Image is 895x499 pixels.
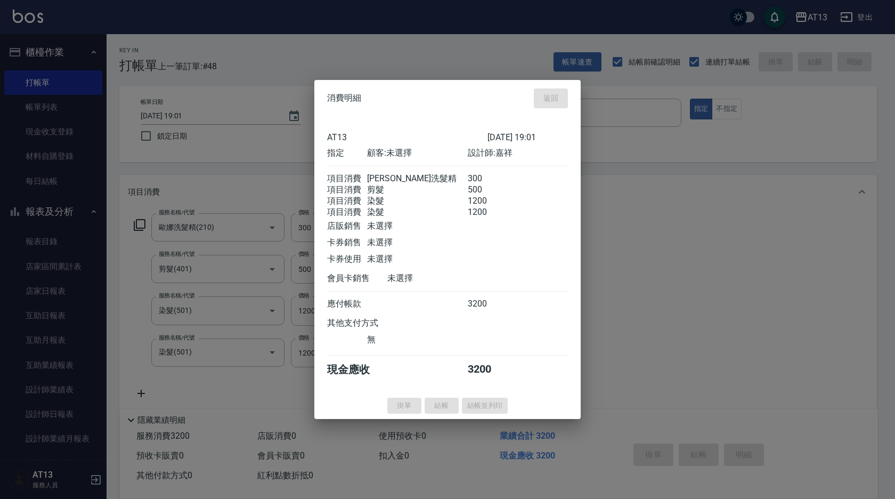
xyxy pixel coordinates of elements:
div: 300 [468,173,508,184]
div: 其他支付方式 [327,317,408,328]
div: 未選擇 [367,253,467,264]
div: 店販銷售 [327,220,367,231]
div: 1200 [468,195,508,206]
div: 現金應收 [327,362,387,376]
div: 顧客: 未選擇 [367,147,467,158]
div: 設計師: 嘉祥 [468,147,568,158]
div: 3200 [468,362,508,376]
div: 應付帳款 [327,298,367,309]
div: [DATE] 19:01 [487,132,568,142]
div: 1200 [468,206,508,218]
div: 剪髮 [367,184,467,195]
div: 無 [367,334,467,345]
div: 卡券銷售 [327,237,367,248]
div: [PERSON_NAME]洗髮精 [367,173,467,184]
div: 指定 [327,147,367,158]
div: 項目消費 [327,195,367,206]
span: 消費明細 [327,93,361,103]
div: 500 [468,184,508,195]
div: 未選擇 [367,237,467,248]
div: 項目消費 [327,184,367,195]
div: 染髮 [367,195,467,206]
div: 染髮 [367,206,467,218]
div: 項目消費 [327,173,367,184]
div: 未選擇 [387,272,487,284]
div: 項目消費 [327,206,367,218]
div: 3200 [468,298,508,309]
div: 會員卡銷售 [327,272,387,284]
div: AT13 [327,132,487,142]
div: 卡券使用 [327,253,367,264]
div: 未選擇 [367,220,467,231]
